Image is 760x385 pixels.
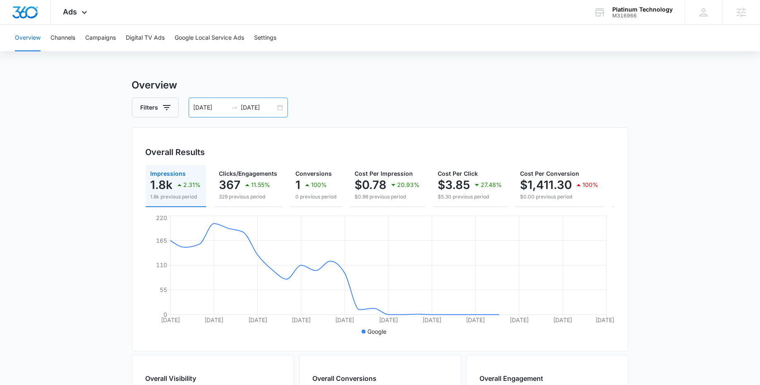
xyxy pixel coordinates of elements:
h3: Overview [132,78,628,93]
span: Impressions [151,170,186,177]
span: Ads [63,7,77,16]
p: 20.93% [398,182,420,188]
tspan: 55 [159,286,167,293]
img: website_grey.svg [13,22,20,28]
h2: Overall Conversions [313,373,377,383]
span: swap-right [231,104,238,111]
img: tab_keywords_by_traffic_grey.svg [82,48,89,55]
img: logo_orange.svg [13,13,20,20]
tspan: [DATE] [248,316,267,323]
div: account name [612,6,673,13]
p: $0.00 previous period [520,193,599,201]
p: $3.85 [438,178,470,191]
tspan: [DATE] [292,316,311,323]
p: 1 [296,178,301,191]
span: Cost Per Click [438,170,478,177]
tspan: [DATE] [379,316,398,323]
p: 2.31% [184,182,201,188]
p: Google [367,327,386,336]
span: to [231,104,238,111]
tspan: 0 [163,311,167,318]
tspan: [DATE] [161,316,180,323]
p: 11.55% [252,182,271,188]
input: End date [241,103,276,112]
p: 329 previous period [219,193,278,201]
p: 27.48% [481,182,502,188]
p: 100% [312,182,327,188]
tspan: 165 [156,237,167,244]
button: Google Local Service Ads [175,25,244,51]
p: 367 [219,178,241,191]
span: Cost Per Conversion [520,170,580,177]
tspan: [DATE] [466,316,485,323]
button: Filters [132,98,179,117]
div: Domain Overview [31,49,74,54]
tspan: 220 [156,215,167,222]
button: Campaigns [85,25,116,51]
h3: Overall Results [146,146,205,158]
div: v 4.0.25 [23,13,41,20]
span: Clicks/Engagements [219,170,278,177]
button: Digital TV Ads [126,25,165,51]
button: Overview [15,25,41,51]
p: 1.8k previous period [151,193,201,201]
button: Settings [254,25,276,51]
tspan: [DATE] [510,316,529,323]
div: Domain: [DOMAIN_NAME] [22,22,91,28]
tspan: [DATE] [422,316,441,323]
p: $0.78 [355,178,387,191]
img: tab_domain_overview_orange.svg [22,48,29,55]
tspan: [DATE] [335,316,354,323]
span: Conversions [296,170,332,177]
input: Start date [194,103,228,112]
p: $0.98 previous period [355,193,420,201]
tspan: [DATE] [553,316,572,323]
p: 1.8k [151,178,173,191]
h2: Overall Visibility [146,373,208,383]
p: 100% [583,182,599,188]
button: Channels [50,25,75,51]
p: $5.30 previous period [438,193,502,201]
tspan: [DATE] [595,316,614,323]
div: Keywords by Traffic [91,49,139,54]
tspan: 110 [156,261,167,268]
div: account id [612,13,673,19]
p: $1,411.30 [520,178,572,191]
tspan: [DATE] [204,316,223,323]
span: Cost Per Impression [355,170,413,177]
h2: Overall Engagement [480,373,544,383]
p: 0 previous period [296,193,337,201]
